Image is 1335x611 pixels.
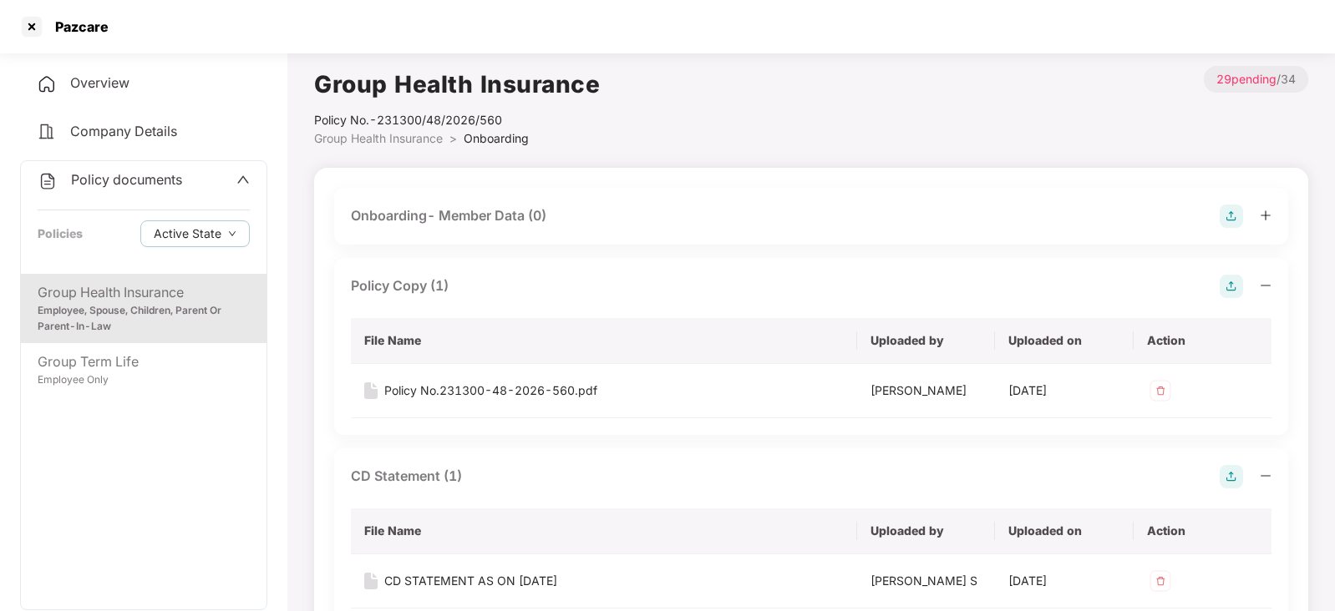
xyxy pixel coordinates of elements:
p: / 34 [1204,66,1308,93]
img: svg+xml;base64,PHN2ZyB4bWxucz0iaHR0cDovL3d3dy53My5vcmcvMjAwMC9zdmciIHdpZHRoPSIzMiIgaGVpZ2h0PSIzMi... [1147,568,1174,594]
div: [DATE] [1008,572,1119,590]
span: plus [1260,210,1272,221]
span: minus [1260,280,1272,291]
span: Overview [70,74,129,91]
th: File Name [351,508,857,554]
div: CD Statement (1) [351,466,462,487]
img: svg+xml;base64,PHN2ZyB4bWxucz0iaHR0cDovL3d3dy53My5vcmcvMjAwMC9zdmciIHdpZHRoPSIyOCIgaGVpZ2h0PSIyOC... [1220,275,1243,298]
span: Policy documents [71,171,182,188]
th: File Name [351,318,857,364]
div: Policy No.- 231300/48/2026/560 [314,111,600,129]
img: svg+xml;base64,PHN2ZyB4bWxucz0iaHR0cDovL3d3dy53My5vcmcvMjAwMC9zdmciIHdpZHRoPSIxNiIgaGVpZ2h0PSIyMC... [364,382,378,399]
div: Policies [38,225,83,243]
div: Group Term Life [38,351,250,372]
div: Group Health Insurance [38,282,250,303]
span: Active State [154,225,221,243]
img: svg+xml;base64,PHN2ZyB4bWxucz0iaHR0cDovL3d3dy53My5vcmcvMjAwMC9zdmciIHdpZHRoPSIzMiIgaGVpZ2h0PSIzMi... [1147,377,1174,404]
span: Company Details [70,123,177,139]
div: Pazcare [45,18,109,35]
th: Uploaded on [995,508,1133,554]
button: Active Statedown [140,220,250,247]
span: Group Health Insurance [314,131,443,145]
img: svg+xml;base64,PHN2ZyB4bWxucz0iaHR0cDovL3d3dy53My5vcmcvMjAwMC9zdmciIHdpZHRoPSIyNCIgaGVpZ2h0PSIyNC... [37,74,57,94]
div: [PERSON_NAME] [871,381,982,400]
div: Employee, Spouse, Children, Parent Or Parent-In-Law [38,303,250,335]
img: svg+xml;base64,PHN2ZyB4bWxucz0iaHR0cDovL3d3dy53My5vcmcvMjAwMC9zdmciIHdpZHRoPSIyNCIgaGVpZ2h0PSIyNC... [37,122,57,142]
img: svg+xml;base64,PHN2ZyB4bWxucz0iaHR0cDovL3d3dy53My5vcmcvMjAwMC9zdmciIHdpZHRoPSIyNCIgaGVpZ2h0PSIyNC... [38,171,58,191]
div: Policy Copy (1) [351,275,449,296]
div: [PERSON_NAME] S [871,572,982,590]
span: 29 pending [1216,72,1277,86]
h1: Group Health Insurance [314,66,600,103]
div: CD STATEMENT AS ON [DATE] [384,572,557,590]
span: minus [1260,470,1272,482]
th: Uploaded on [995,318,1133,364]
th: Uploaded by [857,508,995,554]
span: up [236,173,250,186]
div: Policy No.231300-48-2026-560.pdf [384,381,597,400]
img: svg+xml;base64,PHN2ZyB4bWxucz0iaHR0cDovL3d3dy53My5vcmcvMjAwMC9zdmciIHdpZHRoPSIyOCIgaGVpZ2h0PSIyOC... [1220,205,1243,228]
div: Onboarding- Member Data (0) [351,205,546,226]
th: Action [1134,318,1272,364]
th: Action [1134,508,1272,554]
span: Onboarding [464,131,529,145]
span: > [449,131,457,145]
th: Uploaded by [857,318,995,364]
img: svg+xml;base64,PHN2ZyB4bWxucz0iaHR0cDovL3d3dy53My5vcmcvMjAwMC9zdmciIHdpZHRoPSIyOCIgaGVpZ2h0PSIyOC... [1220,465,1243,488]
div: [DATE] [1008,381,1119,400]
img: svg+xml;base64,PHN2ZyB4bWxucz0iaHR0cDovL3d3dy53My5vcmcvMjAwMC9zdmciIHdpZHRoPSIxNiIgaGVpZ2h0PSIyMC... [364,573,378,589]
span: down [228,230,236,239]
div: Employee Only [38,372,250,388]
